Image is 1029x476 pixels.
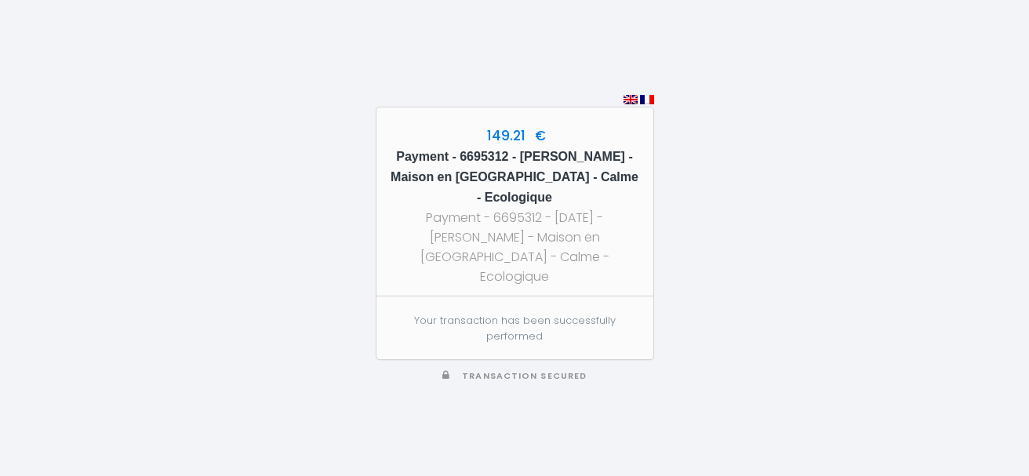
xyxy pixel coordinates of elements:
p: Your transaction has been successfully performed [393,313,635,344]
span: Transaction secured [462,370,587,382]
div: Payment - 6695312 - [DATE] - [PERSON_NAME] - Maison en [GEOGRAPHIC_DATA] - Calme - Ecologique [391,208,639,287]
img: fr.png [640,95,654,104]
img: en.png [624,95,638,104]
h5: Payment - 6695312 - [PERSON_NAME] - Maison en [GEOGRAPHIC_DATA] - Calme - Ecologique [391,147,639,208]
span: 149.21 € [483,126,546,145]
